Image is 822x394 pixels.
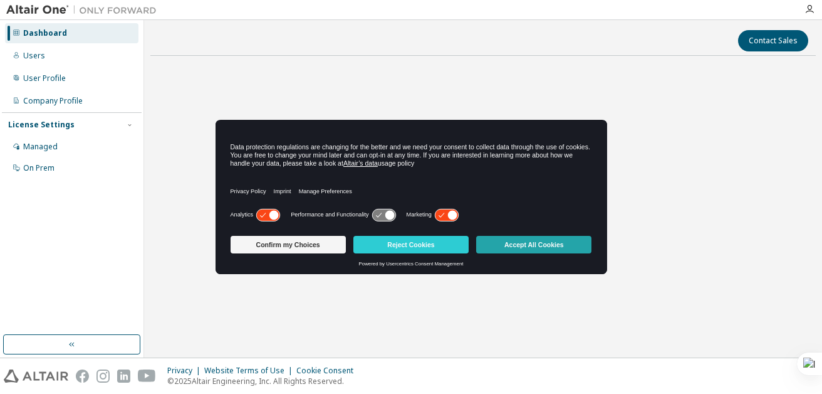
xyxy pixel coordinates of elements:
[117,370,130,383] img: linkedin.svg
[8,120,75,130] div: License Settings
[167,366,204,376] div: Privacy
[23,142,58,152] div: Managed
[738,30,808,51] button: Contact Sales
[23,163,55,173] div: On Prem
[6,4,163,16] img: Altair One
[23,96,83,106] div: Company Profile
[204,366,296,376] div: Website Terms of Use
[96,370,110,383] img: instagram.svg
[4,370,68,383] img: altair_logo.svg
[23,28,67,38] div: Dashboard
[76,370,89,383] img: facebook.svg
[138,370,156,383] img: youtube.svg
[23,51,45,61] div: Users
[23,73,66,83] div: User Profile
[167,376,361,386] p: © 2025 Altair Engineering, Inc. All Rights Reserved.
[296,366,361,376] div: Cookie Consent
